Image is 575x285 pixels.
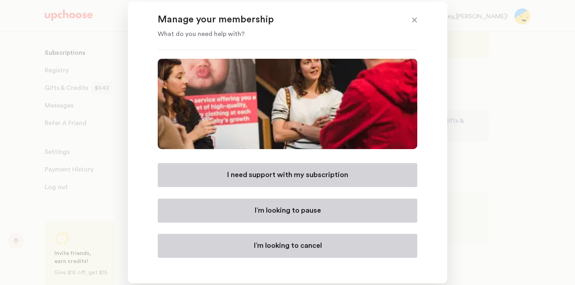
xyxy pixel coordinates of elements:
button: I’m looking to cancel [158,234,417,258]
p: I need support with my subscription [227,170,348,180]
p: I’m looking to cancel [254,241,322,251]
p: Manage your membership [158,14,397,26]
img: Manage Membership [158,59,417,149]
p: What do you need help with? [158,29,397,39]
button: I need support with my subscription [158,163,417,187]
p: I’m looking to pause [254,206,321,215]
button: I’m looking to pause [158,199,417,223]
